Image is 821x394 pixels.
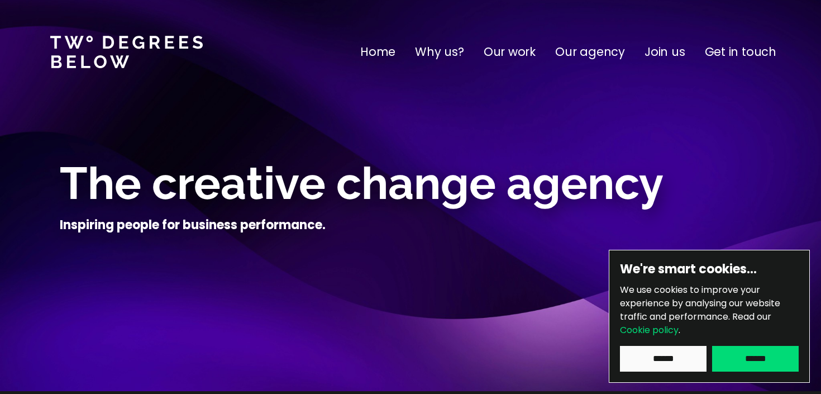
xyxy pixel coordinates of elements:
a: Why us? [415,43,464,61]
a: Our agency [555,43,625,61]
span: Read our . [620,310,771,336]
h4: Inspiring people for business performance. [60,217,326,234]
h6: We're smart cookies… [620,261,799,278]
a: Our work [484,43,536,61]
a: Home [360,43,395,61]
a: Join us [645,43,685,61]
a: Cookie policy [620,324,679,336]
span: The creative change agency [60,157,664,210]
p: We use cookies to improve your experience by analysing our website traffic and performance. [620,283,799,337]
a: Get in touch [705,43,776,61]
